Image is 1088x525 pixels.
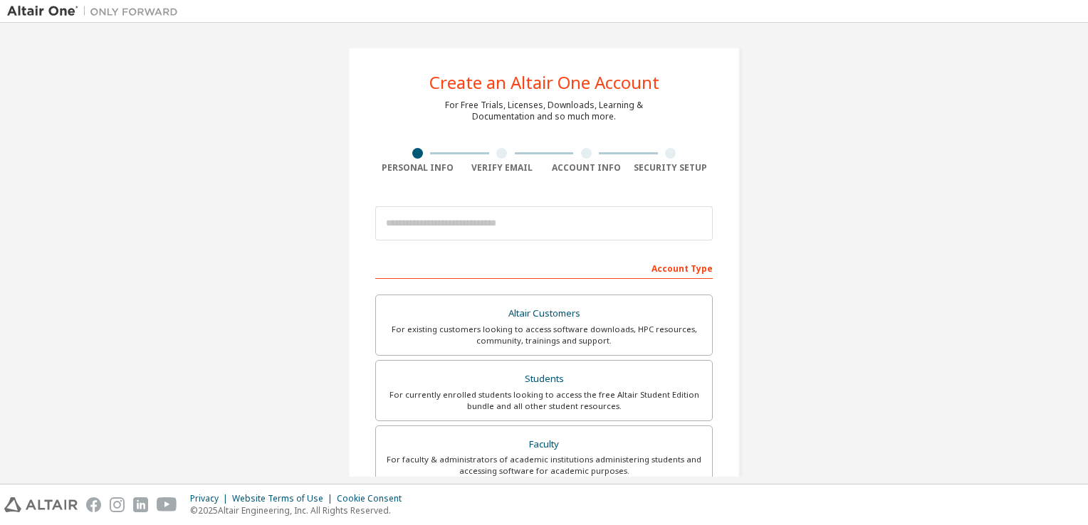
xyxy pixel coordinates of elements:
[629,162,713,174] div: Security Setup
[429,74,659,91] div: Create an Altair One Account
[232,493,337,504] div: Website Terms of Use
[7,4,185,18] img: Altair One
[385,389,703,412] div: For currently enrolled students looking to access the free Altair Student Edition bundle and all ...
[190,504,410,516] p: © 2025 Altair Engineering, Inc. All Rights Reserved.
[385,324,703,346] div: For existing customers looking to access software downloads, HPC resources, community, trainings ...
[375,162,460,174] div: Personal Info
[4,497,78,512] img: altair_logo.svg
[190,493,232,504] div: Privacy
[385,454,703,477] div: For faculty & administrators of academic institutions administering students and accessing softwa...
[460,162,545,174] div: Verify Email
[110,497,125,512] img: instagram.svg
[337,493,410,504] div: Cookie Consent
[385,435,703,455] div: Faculty
[445,100,643,122] div: For Free Trials, Licenses, Downloads, Learning & Documentation and so much more.
[375,256,713,279] div: Account Type
[544,162,629,174] div: Account Info
[385,304,703,324] div: Altair Customers
[133,497,148,512] img: linkedin.svg
[385,369,703,389] div: Students
[86,497,101,512] img: facebook.svg
[157,497,177,512] img: youtube.svg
